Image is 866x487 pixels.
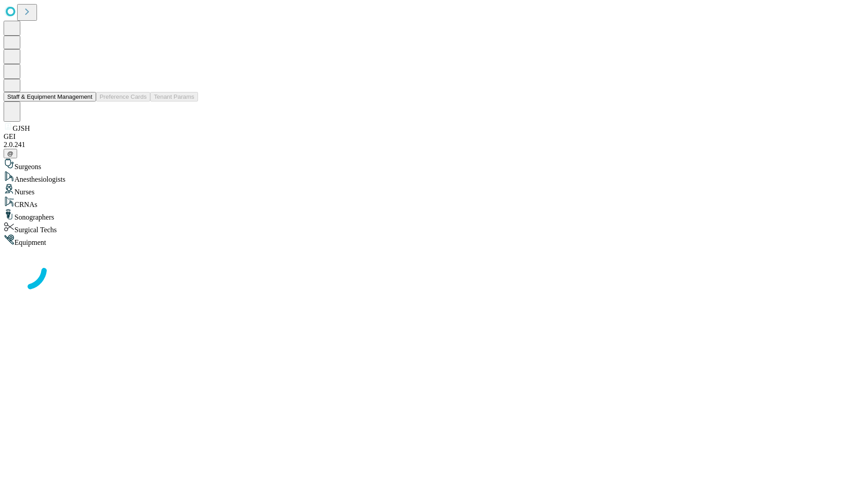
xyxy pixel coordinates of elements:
[96,92,150,101] button: Preference Cards
[4,149,17,158] button: @
[4,221,862,234] div: Surgical Techs
[7,150,14,157] span: @
[4,171,862,184] div: Anesthesiologists
[4,196,862,209] div: CRNAs
[4,133,862,141] div: GEI
[4,141,862,149] div: 2.0.241
[4,234,862,247] div: Equipment
[13,124,30,132] span: GJSH
[150,92,198,101] button: Tenant Params
[4,92,96,101] button: Staff & Equipment Management
[4,158,862,171] div: Surgeons
[4,209,862,221] div: Sonographers
[4,184,862,196] div: Nurses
